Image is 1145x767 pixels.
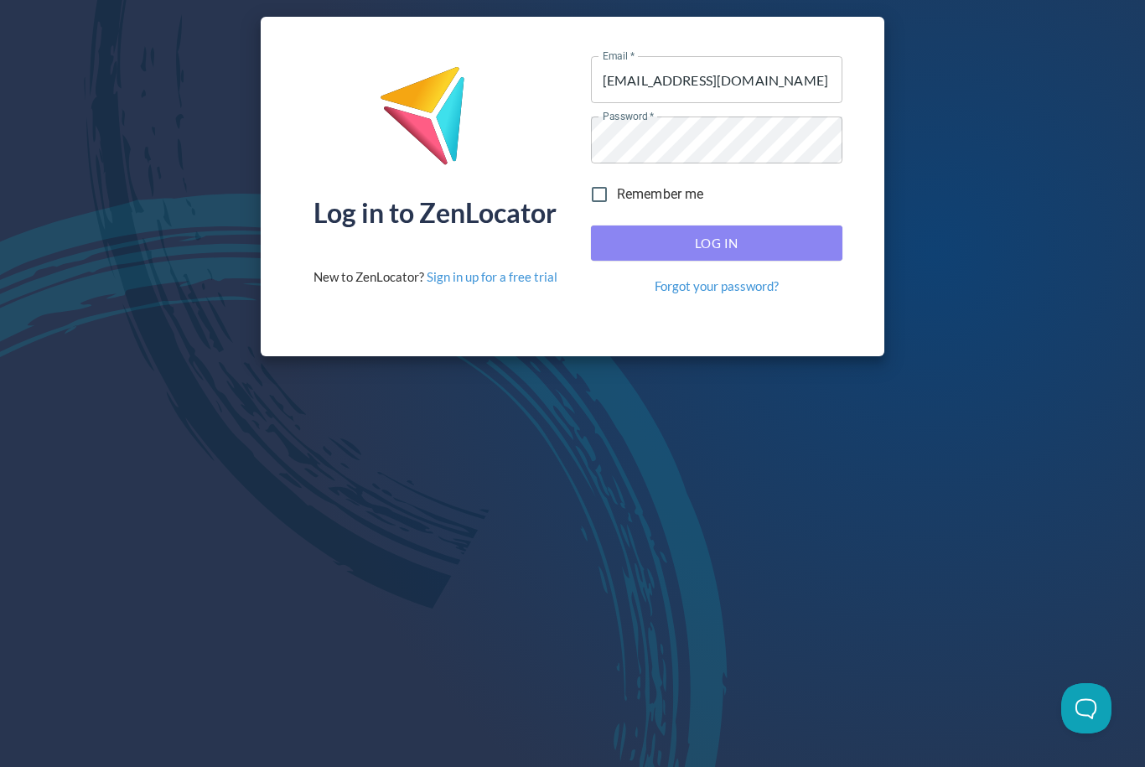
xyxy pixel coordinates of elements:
[379,65,491,179] img: ZenLocator
[617,184,704,205] span: Remember me
[1061,683,1111,733] iframe: Toggle Customer Support
[313,268,557,286] div: New to ZenLocator?
[427,269,557,284] a: Sign in up for a free trial
[591,56,842,103] input: name@company.com
[313,200,557,226] div: Log in to ZenLocator
[655,277,779,295] a: Forgot your password?
[609,232,824,254] span: Log In
[591,225,842,261] button: Log In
